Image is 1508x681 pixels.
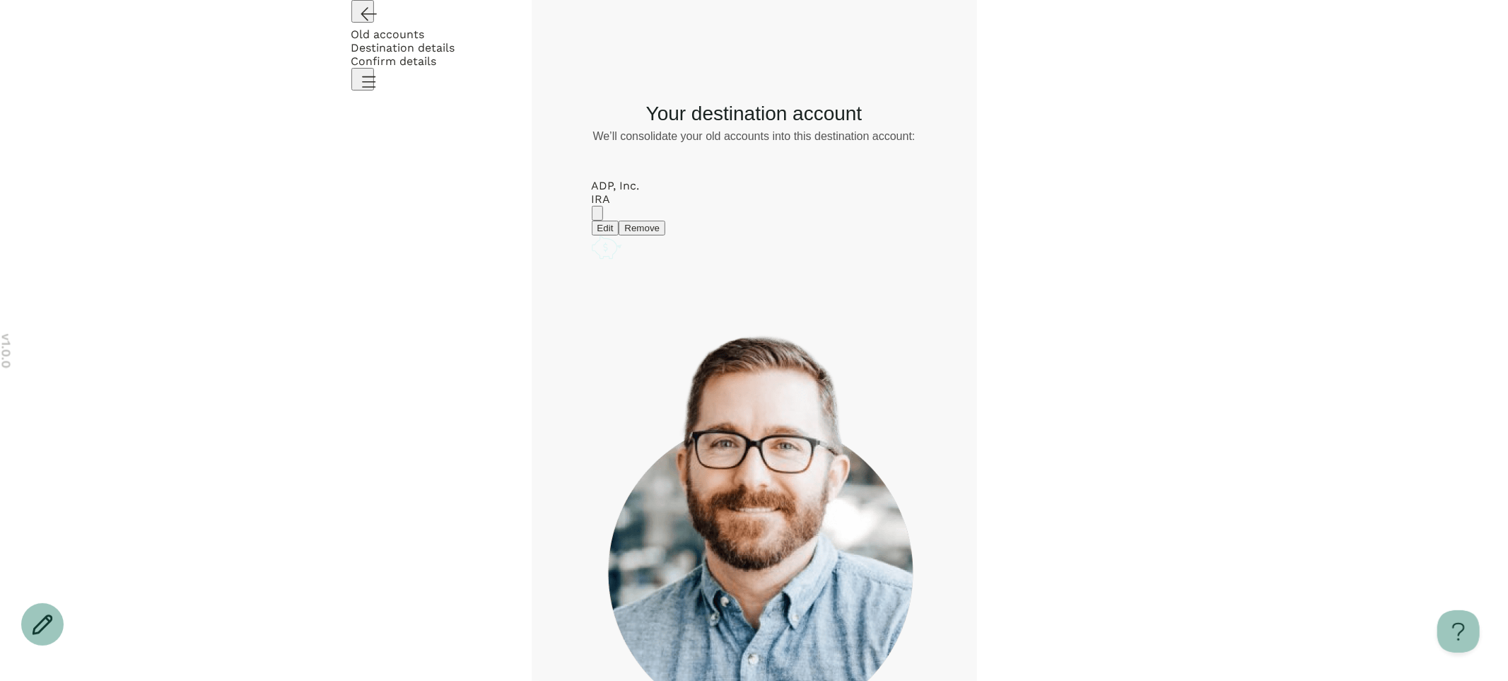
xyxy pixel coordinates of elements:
button: Open menu [351,68,374,91]
div: ADP, Inc. [592,179,917,192]
iframe: Toggle Customer Support [1437,610,1480,653]
button: Edit [592,221,619,235]
p: We’ll consolidate your old accounts into this destination account: [549,128,960,145]
span: Confirm details [351,54,437,68]
button: Account options [592,206,603,221]
h1: Your destination account [549,100,960,128]
div: IRA [592,192,917,206]
span: Old accounts [351,28,425,41]
span: Destination details [351,41,455,54]
button: Remove [619,221,665,235]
